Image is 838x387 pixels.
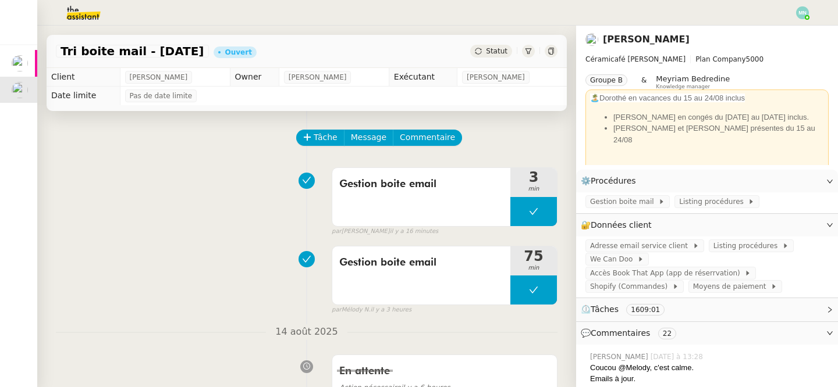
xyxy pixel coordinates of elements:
span: Tri boite mail - [DATE] [61,45,204,57]
span: min [510,184,557,194]
li: [PERSON_NAME] en congés du [DATE] au [DATE] inclus. [613,112,824,123]
span: Message [351,131,386,144]
td: Owner [230,68,279,87]
span: [PERSON_NAME] [590,352,651,362]
nz-tag: 22 [658,328,676,339]
span: 14 août 2025 [266,324,347,340]
div: Adresse share : - [590,164,824,210]
span: [DATE] à 13:28 [651,352,705,362]
span: Gestion boite email [339,175,503,193]
td: Exécutant [389,68,457,87]
span: 75 [510,249,557,263]
td: Date limite [47,87,120,105]
span: Données client [591,220,652,230]
span: Meyriam Bedredine [656,74,730,83]
div: 💬Commentaires 22 [576,322,838,345]
span: il y a 3 heures [370,305,411,315]
span: Commentaires [591,328,650,338]
span: Tâche [314,131,338,144]
span: Pas de date limite [130,90,193,102]
img: users%2F9mvJqJUvllffspLsQzytnd0Nt4c2%2Favatar%2F82da88e3-d90d-4e39-b37d-dcb7941179ae [585,33,598,46]
span: [PERSON_NAME] [289,71,347,83]
button: Commentaire [393,130,462,146]
span: [PERSON_NAME] [130,71,188,83]
td: Client [47,68,120,87]
span: 🏝️Dorothé en vacances du 15 au 24/08 inclus [590,94,745,102]
span: Commentaire [400,131,455,144]
span: Tâches [591,304,619,314]
span: min [510,263,557,273]
span: Procédures [591,176,636,185]
div: Coucou @Melody, c'est calme. [590,362,829,374]
span: Statut [486,47,507,55]
span: & [641,74,647,89]
span: il y a 16 minutes [390,227,439,236]
small: Mélody N. [332,305,411,315]
span: Céramicafé [PERSON_NAME] [585,55,686,63]
span: Listing procédures [713,240,782,252]
a: [PERSON_NAME] [603,34,690,45]
span: Accès Book That App (app de réserrvation) [590,267,744,279]
img: users%2F9mvJqJUvllffspLsQzytnd0Nt4c2%2Favatar%2F82da88e3-d90d-4e39-b37d-dcb7941179ae [12,82,28,98]
div: 🔐Données client [576,214,838,236]
nz-tag: Groupe B [585,74,627,86]
span: par [332,227,342,236]
div: ⏲️Tâches 1609:01 [576,298,838,321]
span: Plan Company [695,55,745,63]
span: Gestion boite mail [590,196,658,207]
span: Gestion boite email [339,254,503,271]
small: [PERSON_NAME] [332,227,438,236]
span: We Can Doo [590,253,637,265]
span: par [332,305,342,315]
span: Shopify (Commandes) [590,281,672,292]
div: Emails à jour. [590,373,829,385]
img: svg [796,6,809,19]
span: 💬 [581,328,681,338]
div: ⚙️Procédures [576,170,838,192]
span: En attente [339,366,390,377]
span: Listing procédures [679,196,748,207]
li: [PERSON_NAME] et [PERSON_NAME] présentes du 15 au 24/08 [613,123,824,145]
button: Tâche [296,130,345,146]
span: 🔐 [581,218,656,232]
span: Knowledge manager [656,84,710,90]
span: ⏲️ [581,304,674,314]
span: 5000 [746,55,764,63]
button: Message [344,130,393,146]
span: ⚙️ [581,174,641,188]
span: 3 [510,170,557,184]
span: [PERSON_NAME] [467,71,525,83]
span: Moyens de paiement [693,281,770,292]
nz-tag: 1609:01 [626,304,665,316]
div: Ouvert [225,49,252,56]
img: users%2FW7e7b233WjXBv8y9FJp8PJv22Cs1%2Favatar%2F21b3669d-5595-472e-a0ea-de11407c45ae [12,55,28,71]
app-user-label: Knowledge manager [656,74,730,89]
span: Adresse email service client [590,240,693,252]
